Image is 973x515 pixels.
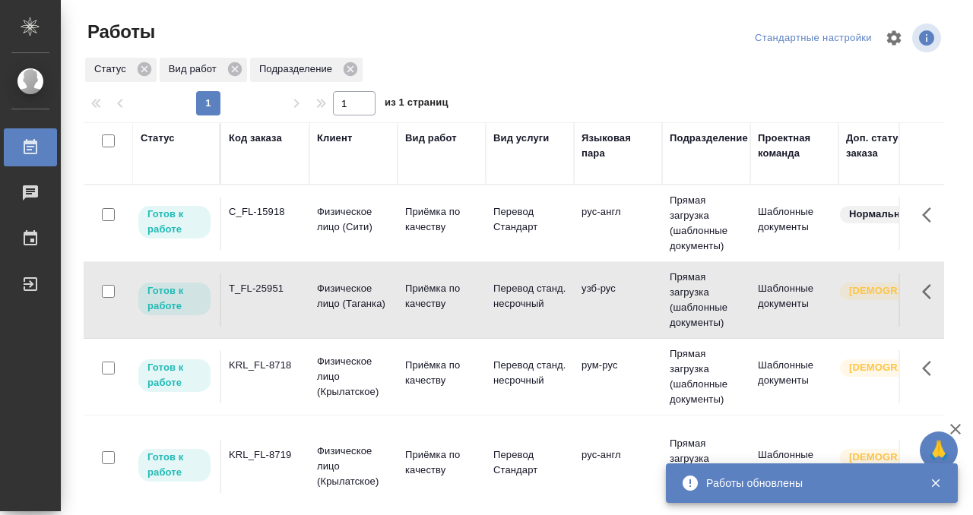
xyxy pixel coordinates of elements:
p: Физическое лицо (Таганка) [317,281,390,311]
td: рус-англ [574,197,662,250]
p: Физическое лицо (Крылатское) [317,444,390,489]
div: Исполнитель может приступить к работе [137,358,212,393]
div: T_FL-25951 [229,281,302,296]
p: [DEMOGRAPHIC_DATA] [849,283,925,299]
div: Доп. статус заказа [846,131,926,161]
td: Шаблонные документы [750,350,838,403]
td: Прямая загрузка (шаблонные документы) [662,185,750,261]
td: Шаблонные документы [750,197,838,250]
td: рус-англ [574,440,662,493]
p: Приёмка по качеству [405,204,478,235]
p: Перевод Стандарт [493,204,566,235]
p: Статус [94,62,132,77]
div: Исполнитель может приступить к работе [137,447,212,483]
button: Здесь прячутся важные кнопки [913,440,949,476]
p: Приёмка по качеству [405,281,478,311]
p: Приёмка по качеству [405,447,478,478]
td: Шаблонные документы [750,273,838,327]
span: Посмотреть информацию [912,24,944,52]
span: Работы [84,20,155,44]
p: Вид работ [169,62,222,77]
button: Здесь прячутся важные кнопки [913,273,949,310]
div: Вид услуги [493,131,550,146]
td: Шаблонные документы [750,440,838,493]
p: Физическое лицо (Крылатское) [317,354,390,400]
button: Здесь прячутся важные кнопки [913,350,949,387]
p: Готов к работе [147,207,201,237]
div: KRL_FL-8718 [229,358,302,373]
span: 🙏 [926,434,952,466]
div: Подразделение [670,131,748,146]
div: C_FL-15918 [229,204,302,220]
p: Перевод Стандарт [493,447,566,478]
button: Здесь прячутся важные кнопки [913,197,949,233]
p: Готов к работе [147,450,201,480]
p: Нормальный [849,207,914,222]
div: Исполнитель может приступить к работе [137,204,212,240]
div: KRL_FL-8719 [229,447,302,463]
button: 🙏 [920,431,958,469]
p: [DEMOGRAPHIC_DATA] [849,450,925,465]
div: Код заказа [229,131,282,146]
p: Перевод станд. несрочный [493,281,566,311]
div: Подразделение [250,58,363,82]
td: Прямая загрузка (шаблонные документы) [662,428,750,504]
div: Вид работ [160,58,247,82]
p: Подразделение [259,62,338,77]
span: Настроить таблицу [876,20,912,56]
div: Вид работ [405,131,457,146]
p: Приёмка по качеству [405,358,478,388]
td: Прямая загрузка (шаблонные документы) [662,339,750,415]
p: [DEMOGRAPHIC_DATA] [849,360,925,375]
div: Исполнитель может приступить к работе [137,281,212,317]
span: из 1 страниц [385,93,448,115]
p: Перевод станд. несрочный [493,358,566,388]
button: Закрыть [920,476,951,490]
div: Проектная команда [758,131,831,161]
div: Статус [85,58,157,82]
div: Клиент [317,131,352,146]
p: Готов к работе [147,360,201,390]
td: узб-рус [574,273,662,327]
div: Языковая пара [582,131,654,161]
div: split button [751,27,876,50]
td: Прямая загрузка (шаблонные документы) [662,262,750,338]
div: Статус [141,131,175,146]
div: Работы обновлены [706,476,907,491]
p: Физическое лицо (Сити) [317,204,390,235]
p: Готов к работе [147,283,201,314]
td: рум-рус [574,350,662,403]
